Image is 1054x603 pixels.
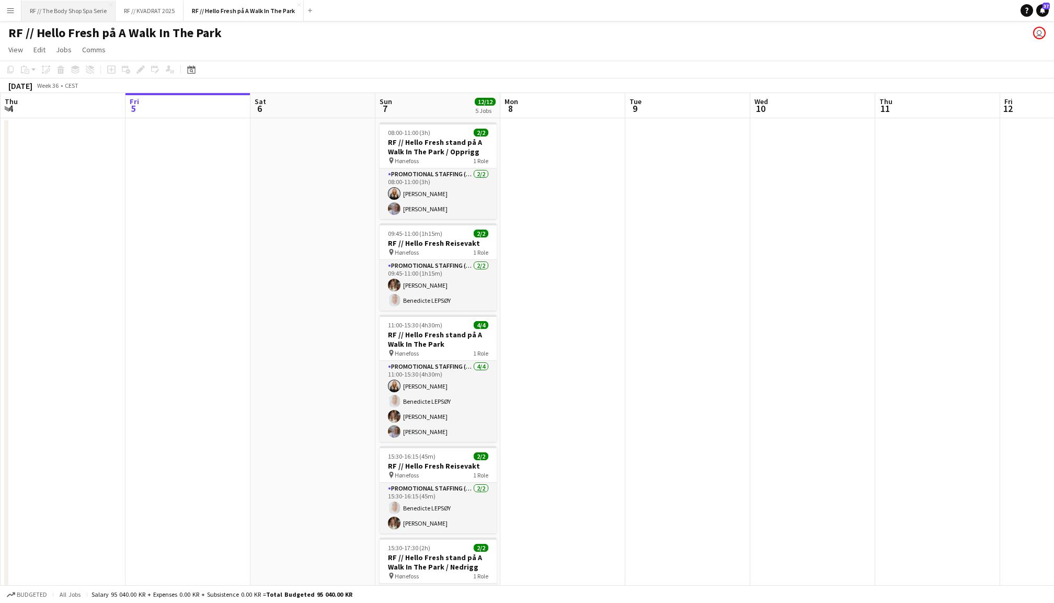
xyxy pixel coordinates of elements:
span: Sat [255,97,266,106]
span: 15:30-17:30 (2h) [388,544,430,552]
div: Salary 95 040.00 KR + Expenses 0.00 KR + Subsistence 0.00 KR = [91,590,352,598]
span: 09:45-11:00 (1h15m) [388,230,442,237]
span: 1 Role [473,248,488,256]
span: 1 Role [473,572,488,580]
span: 11 [878,103,892,115]
span: View [8,45,23,54]
a: Edit [29,43,50,56]
span: 8 [503,103,518,115]
a: 37 [1036,4,1049,17]
span: Week 36 [35,82,61,89]
span: 2/2 [474,129,488,136]
span: 4 [3,103,18,115]
app-job-card: 09:45-11:00 (1h15m)2/2RF // Hello Fresh Reisevakt Hønefoss1 RolePromotional Staffing (Promotional... [380,223,497,311]
h3: RF // Hello Fresh stand på A Walk In The Park / Opprigg [380,138,497,156]
span: Comms [82,45,106,54]
span: 1 Role [473,349,488,357]
button: RF // KVADRAT 2025 [116,1,184,21]
div: CEST [65,82,78,89]
h3: RF // Hello Fresh stand på A Walk In The Park / Nedrigg [380,553,497,572]
app-card-role: Promotional Staffing (Promotional Staff)2/209:45-11:00 (1h15m)[PERSON_NAME]Benedicte LEPSØY [380,260,497,311]
app-card-role: Promotional Staffing (Promotional Staff)2/208:00-11:00 (3h)[PERSON_NAME][PERSON_NAME] [380,168,497,219]
span: 08:00-11:00 (3h) [388,129,430,136]
span: 6 [253,103,266,115]
span: Mon [505,97,518,106]
app-user-avatar: Marit Holvik [1033,27,1046,39]
div: [DATE] [8,81,32,91]
app-card-role: Promotional Staffing (Promotional Staff)4/411:00-15:30 (4h30m)[PERSON_NAME]Benedicte LEPSØY[PERSO... [380,361,497,442]
span: Total Budgeted 95 040.00 KR [266,590,352,598]
span: Fri [1004,97,1013,106]
app-job-card: 15:30-16:15 (45m)2/2RF // Hello Fresh Reisevakt Hønefoss1 RolePromotional Staffing (Promotional S... [380,446,497,533]
button: RF // The Body Shop Spa Serie [21,1,116,21]
span: Hønefoss [395,157,419,165]
span: Thu [5,97,18,106]
div: 5 Jobs [475,107,495,115]
a: View [4,43,27,56]
span: 5 [128,103,139,115]
app-card-role: Promotional Staffing (Promotional Staff)2/215:30-16:15 (45m)Benedicte LEPSØY[PERSON_NAME] [380,483,497,533]
h1: RF // Hello Fresh på A Walk In The Park [8,25,222,41]
span: Sun [380,97,392,106]
a: Jobs [52,43,76,56]
span: Hønefoss [395,572,419,580]
span: All jobs [58,590,83,598]
span: 12/12 [475,98,496,106]
h3: RF // Hello Fresh Reisevakt [380,461,497,471]
span: 15:30-16:15 (45m) [388,452,436,460]
span: 2/2 [474,452,488,460]
span: 1 Role [473,157,488,165]
span: Fri [130,97,139,106]
app-job-card: 11:00-15:30 (4h30m)4/4RF // Hello Fresh stand på A Walk In The Park Hønefoss1 RolePromotional Sta... [380,315,497,442]
span: 2/2 [474,230,488,237]
button: RF // Hello Fresh på A Walk In The Park [184,1,304,21]
span: Thu [879,97,892,106]
span: 9 [628,103,641,115]
span: 7 [378,103,392,115]
span: 11:00-15:30 (4h30m) [388,321,442,329]
app-job-card: 08:00-11:00 (3h)2/2RF // Hello Fresh stand på A Walk In The Park / Opprigg Hønefoss1 RolePromotio... [380,122,497,219]
span: 4/4 [474,321,488,329]
span: Hønefoss [395,471,419,479]
span: Tue [629,97,641,106]
span: Hønefoss [395,349,419,357]
span: 2/2 [474,544,488,552]
span: 12 [1003,103,1013,115]
span: Edit [33,45,45,54]
span: Wed [754,97,768,106]
span: 1 Role [473,471,488,479]
button: Budgeted [5,589,49,600]
h3: RF // Hello Fresh Reisevakt [380,238,497,248]
span: 37 [1042,3,1050,9]
span: Hønefoss [395,248,419,256]
h3: RF // Hello Fresh stand på A Walk In The Park [380,330,497,349]
a: Comms [78,43,110,56]
span: Budgeted [17,591,47,598]
span: Jobs [56,45,72,54]
span: 10 [753,103,768,115]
